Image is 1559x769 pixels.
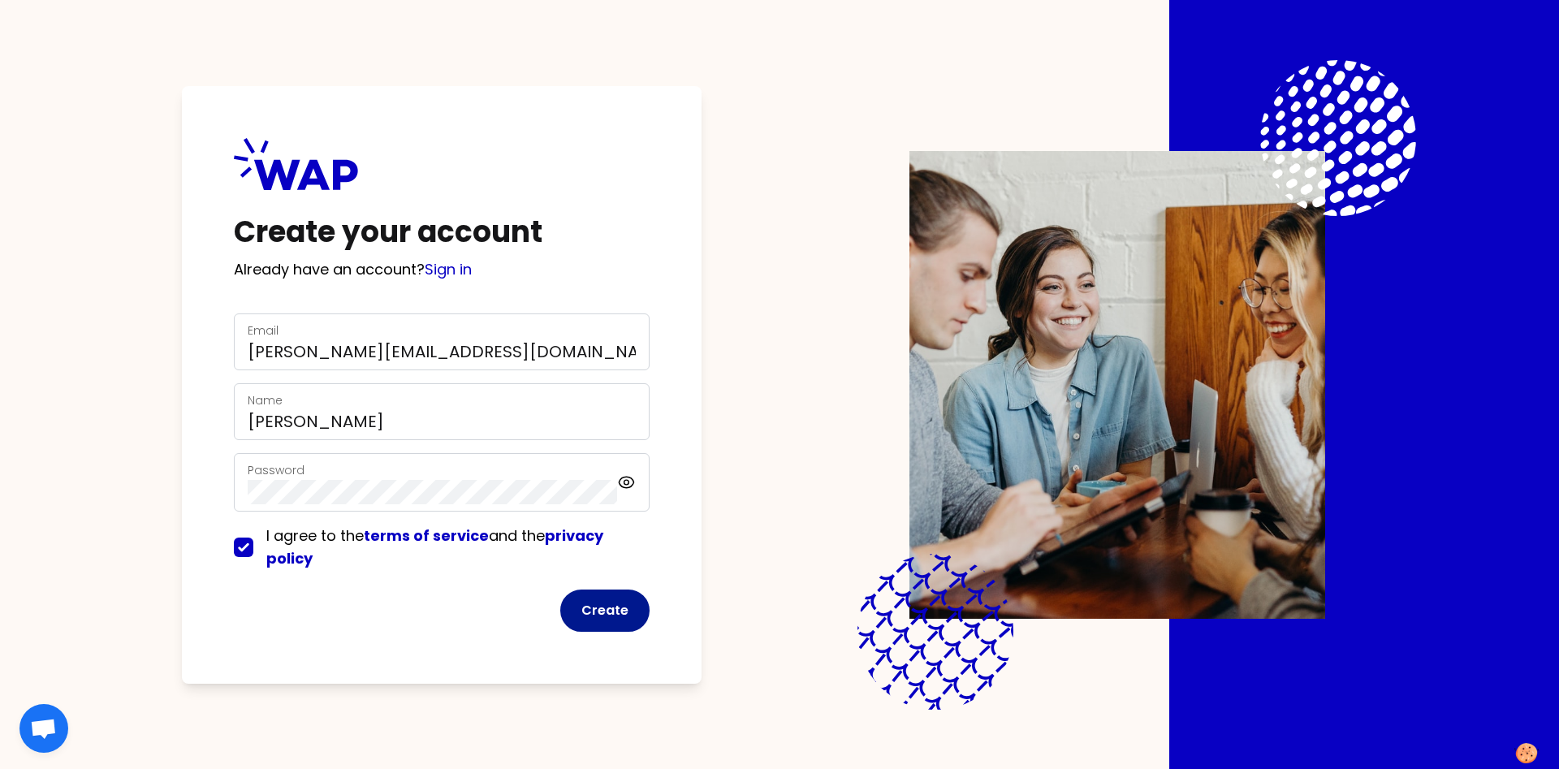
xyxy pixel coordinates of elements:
img: Description [909,151,1325,619]
a: Open chat [19,704,68,753]
a: terms of service [364,525,489,546]
label: Name [248,392,283,408]
span: I agree to the and the [266,525,603,568]
label: Password [248,462,304,478]
p: Already have an account? [234,258,650,281]
a: Sign in [425,259,472,279]
button: Create [560,590,650,632]
label: Email [248,322,279,339]
a: privacy policy [266,525,603,568]
h1: Create your account [234,216,650,248]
